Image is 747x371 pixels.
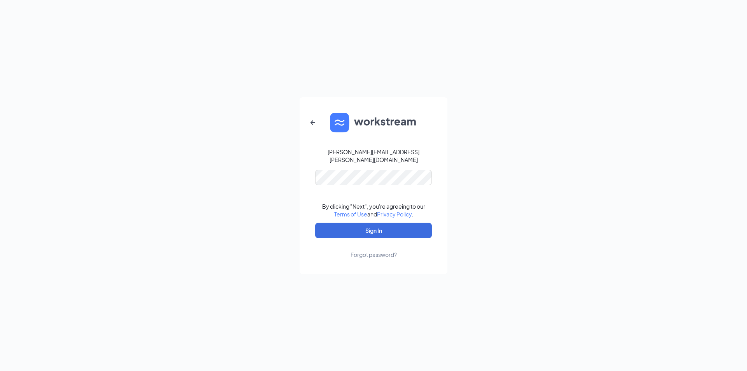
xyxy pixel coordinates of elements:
div: Forgot password? [351,251,397,258]
div: [PERSON_NAME][EMAIL_ADDRESS][PERSON_NAME][DOMAIN_NAME] [315,148,432,164]
a: Forgot password? [351,238,397,258]
a: Terms of Use [334,211,367,218]
button: ArrowLeftNew [303,113,322,132]
svg: ArrowLeftNew [308,118,317,127]
a: Privacy Policy [377,211,412,218]
img: WS logo and Workstream text [330,113,417,132]
div: By clicking "Next", you're agreeing to our and . [322,202,425,218]
button: Sign In [315,223,432,238]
